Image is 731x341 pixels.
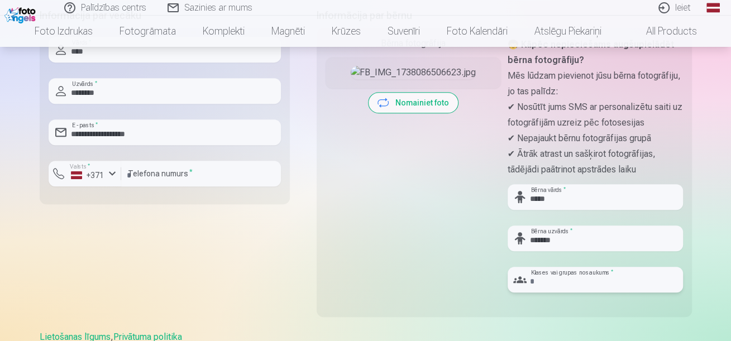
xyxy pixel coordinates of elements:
img: FB_IMG_1738086506623.jpg [351,66,476,79]
a: Foto izdrukas [21,16,106,47]
p: ✔ Nepajaukt bērnu fotogrāfijas grupā [508,131,683,146]
a: Foto kalendāri [433,16,521,47]
a: Suvenīri [374,16,433,47]
a: All products [615,16,710,47]
p: Mēs lūdzam pievienot jūsu bērna fotogrāfiju, jo tas palīdz: [508,68,683,99]
p: ✔ Nosūtīt jums SMS ar personalizētu saiti uz fotogrāfijām uzreiz pēc fotosesijas [508,99,683,131]
a: Komplekti [189,16,258,47]
a: Krūzes [318,16,374,47]
a: Atslēgu piekariņi [521,16,615,47]
label: Valsts [66,162,94,171]
a: Fotogrāmata [106,16,189,47]
button: Valsts*+371 [49,161,121,186]
button: Nomainiet foto [369,93,458,113]
img: /fa1 [4,4,39,23]
a: Magnēti [258,16,318,47]
p: ✔ Ātrāk atrast un sašķirot fotogrāfijas, tādējādi paātrinot apstrādes laiku [508,146,683,177]
div: +371 [71,170,104,181]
